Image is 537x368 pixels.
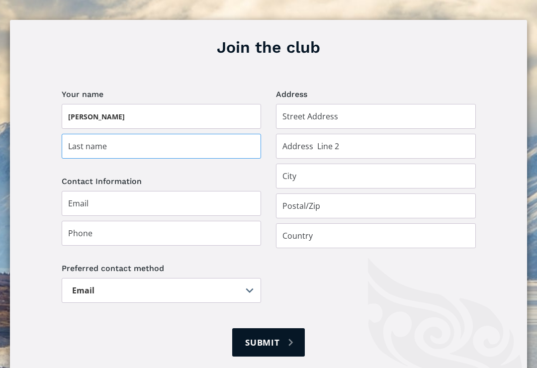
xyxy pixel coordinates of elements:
[276,223,476,248] input: Country
[276,164,476,188] input: City
[62,174,142,188] legend: Contact Information
[232,328,305,357] input: Submit
[276,134,476,159] input: Address Line 2
[62,261,262,276] div: Preferred contact method
[27,37,510,57] h3: Join the club
[276,104,476,129] input: Street Address
[62,134,262,159] input: Last name
[276,87,307,101] legend: Address
[276,193,476,218] input: Postal/Zip
[62,87,476,357] form: Join the club
[62,104,262,129] input: First name
[62,191,262,216] input: Email
[62,87,103,101] legend: Your name
[62,221,262,246] input: Phone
